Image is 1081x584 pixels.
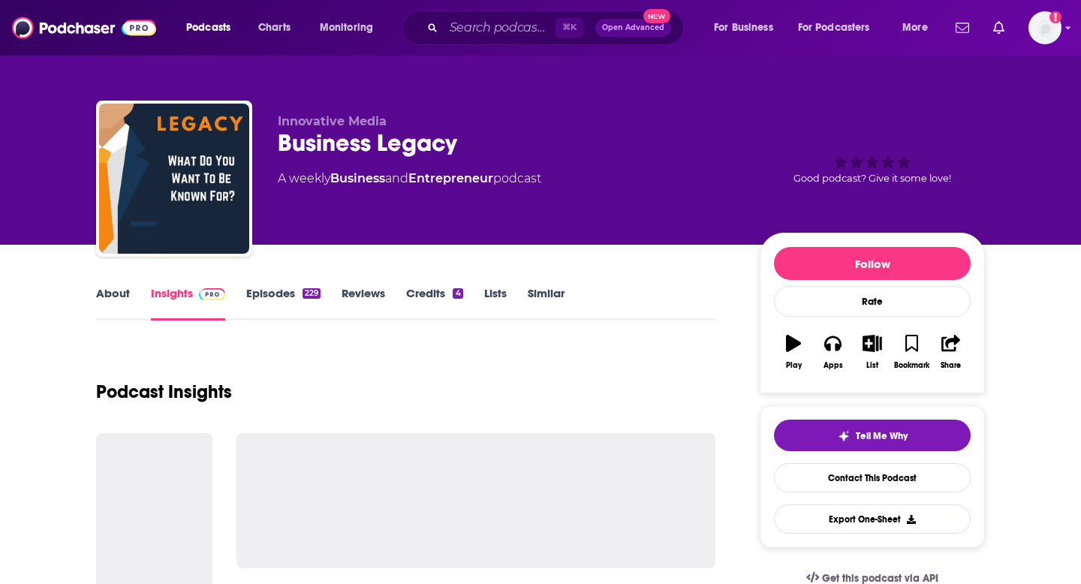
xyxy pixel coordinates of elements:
[453,288,462,299] div: 4
[824,361,843,370] div: Apps
[12,14,156,42] img: Podchaser - Follow, Share and Rate Podcasts
[330,171,385,185] a: Business
[786,361,802,370] div: Play
[941,361,961,370] div: Share
[856,430,908,442] span: Tell Me Why
[894,361,929,370] div: Bookmark
[309,16,393,40] button: open menu
[1049,11,1061,23] svg: Add a profile image
[774,286,971,317] div: Rate
[248,16,300,40] a: Charts
[932,325,971,379] button: Share
[793,173,951,184] span: Good podcast? Give it some love!
[151,286,225,321] a: InsightsPodchaser Pro
[99,104,249,254] img: Business Legacy
[1028,11,1061,44] img: User Profile
[199,288,225,300] img: Podchaser Pro
[892,16,947,40] button: open menu
[853,325,892,379] button: List
[798,17,870,38] span: For Podcasters
[774,463,971,492] a: Contact This Podcast
[774,504,971,534] button: Export One-Sheet
[186,17,230,38] span: Podcasts
[602,24,664,32] span: Open Advanced
[258,17,291,38] span: Charts
[595,19,671,37] button: Open AdvancedNew
[96,286,130,321] a: About
[813,325,852,379] button: Apps
[406,286,462,321] a: Credits4
[788,16,892,40] button: open menu
[774,247,971,280] button: Follow
[96,381,232,403] h1: Podcast Insights
[774,325,813,379] button: Play
[408,171,493,185] a: Entrepreneur
[987,15,1010,41] a: Show notifications dropdown
[714,17,773,38] span: For Business
[176,16,250,40] button: open menu
[760,114,985,207] div: Good podcast? Give it some love!
[1028,11,1061,44] span: Logged in as megcassidy
[866,361,878,370] div: List
[528,286,565,321] a: Similar
[838,430,850,442] img: tell me why sparkle
[643,9,670,23] span: New
[246,286,321,321] a: Episodes229
[902,17,928,38] span: More
[774,420,971,451] button: tell me why sparkleTell Me Why
[556,18,583,38] span: ⌘ K
[342,286,385,321] a: Reviews
[303,288,321,299] div: 229
[278,170,541,188] div: A weekly podcast
[278,114,387,128] span: Innovative Media
[444,16,556,40] input: Search podcasts, credits, & more...
[320,17,373,38] span: Monitoring
[484,286,507,321] a: Lists
[703,16,792,40] button: open menu
[892,325,931,379] button: Bookmark
[417,11,698,45] div: Search podcasts, credits, & more...
[950,15,975,41] a: Show notifications dropdown
[385,171,408,185] span: and
[1028,11,1061,44] button: Show profile menu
